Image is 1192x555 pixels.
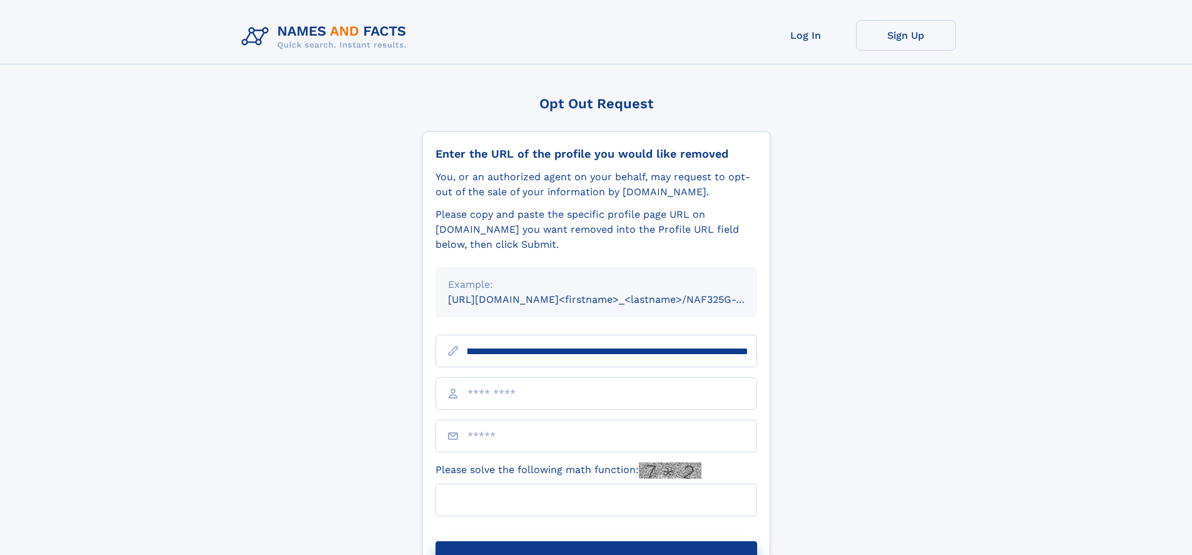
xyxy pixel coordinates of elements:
[436,462,701,479] label: Please solve the following math function:
[422,96,770,111] div: Opt Out Request
[856,20,956,51] a: Sign Up
[237,20,417,54] img: Logo Names and Facts
[436,207,757,252] div: Please copy and paste the specific profile page URL on [DOMAIN_NAME] you want removed into the Pr...
[448,277,745,292] div: Example:
[436,170,757,200] div: You, or an authorized agent on your behalf, may request to opt-out of the sale of your informatio...
[756,20,856,51] a: Log In
[436,147,757,161] div: Enter the URL of the profile you would like removed
[448,293,781,305] small: [URL][DOMAIN_NAME]<firstname>_<lastname>/NAF325G-xxxxxxxx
